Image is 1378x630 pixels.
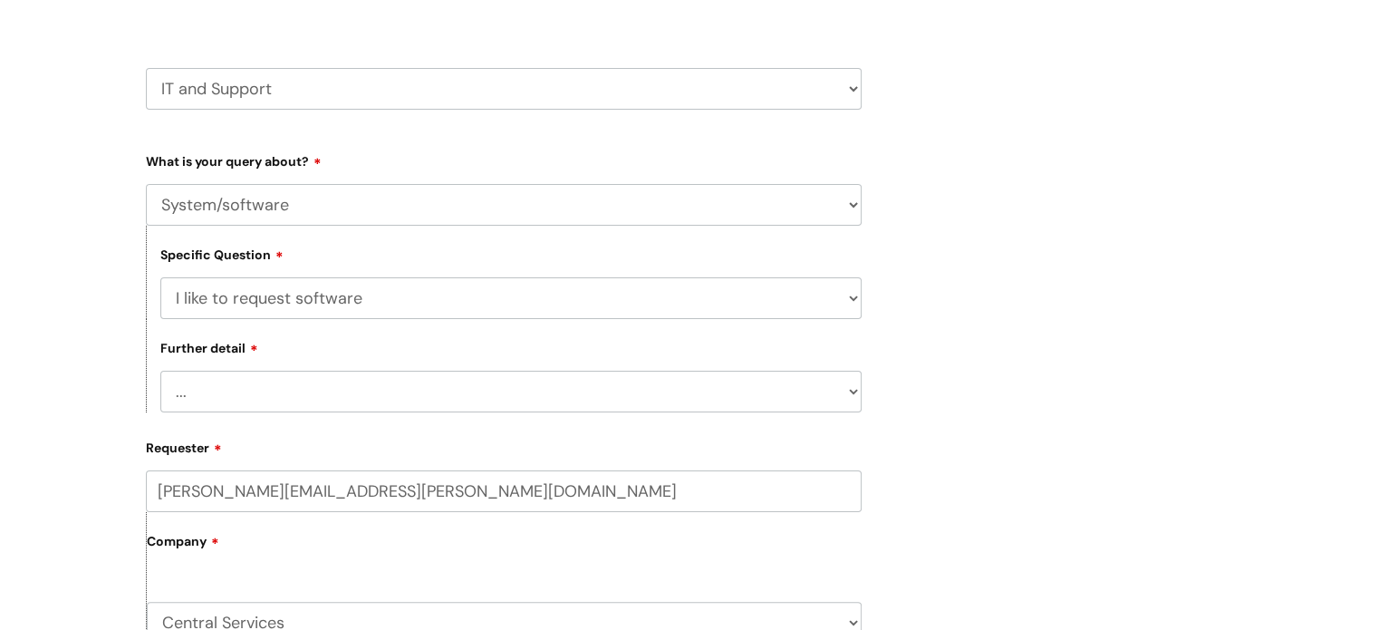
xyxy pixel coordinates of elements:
[146,434,862,456] label: Requester
[146,470,862,512] input: Email
[146,148,862,170] label: What is your query about?
[160,338,258,356] label: Further detail
[147,528,862,568] label: Company
[160,245,284,263] label: Specific Question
